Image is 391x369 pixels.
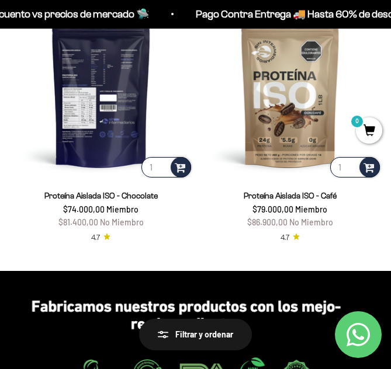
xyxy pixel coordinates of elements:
[63,204,105,214] span: $74.000,00
[289,217,333,227] span: No Miembro
[139,319,252,350] button: Filtrar y ordenar
[158,328,233,341] div: Filtrar y ordenar
[58,217,98,227] span: $81.400,00
[356,125,382,138] a: 0
[106,204,139,214] span: Miembro
[44,192,158,200] a: Proteína Aislada ISO - Chocolate
[91,232,100,243] span: 4.7
[281,232,300,243] a: 4.74.7 de 5.0 estrellas
[252,204,293,214] span: $79.000,00
[91,232,110,243] a: 4.74.7 de 5.0 estrellas
[244,192,337,200] a: Proteína Aislada ISO - Café
[247,217,288,227] span: $86.900,00
[350,114,364,128] mark: 0
[100,217,144,227] span: No Miembro
[281,232,289,243] span: 4.7
[295,204,327,214] span: Miembro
